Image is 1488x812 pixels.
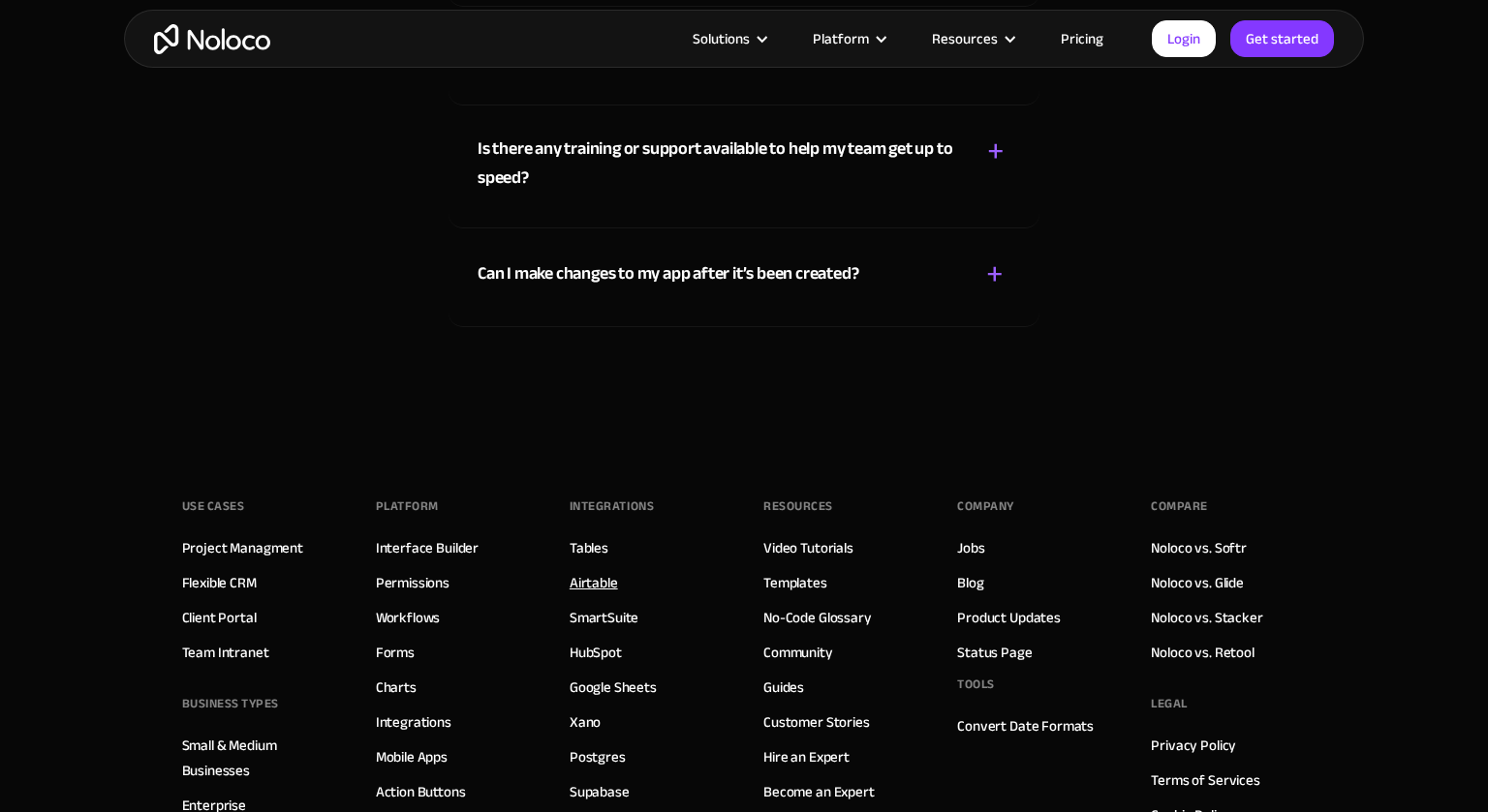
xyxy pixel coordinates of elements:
[957,535,984,560] a: Jobs
[763,640,833,665] a: Community
[1151,733,1236,758] a: Privacy Policy
[987,135,1005,168] div: +
[1151,535,1247,560] a: Noloco vs. Softr
[957,570,983,595] a: Blog
[1151,767,1259,793] a: Terms of Services
[763,779,875,804] a: Become an Expert
[570,675,657,700] a: Google Sheets
[1151,689,1188,718] div: Legal
[478,259,858,288] div: Can I make changes to my app after it’s been created?
[570,605,639,630] a: SmartSuite
[570,744,626,769] a: Postgres
[1151,640,1254,665] a: Noloco vs. Retool
[957,492,1014,521] div: Company
[1152,20,1216,57] a: Login
[570,492,654,521] div: INTEGRATIONS
[154,24,270,54] a: home
[668,26,789,51] div: Solutions
[376,640,415,665] a: Forms
[182,640,269,665] a: Team Intranet
[693,26,750,51] div: Solutions
[376,492,439,521] div: Platform
[376,779,466,804] a: Action Buttons
[763,709,870,735] a: Customer Stories
[957,713,1094,738] a: Convert Date Formats
[376,675,417,700] a: Charts
[182,492,245,521] div: Use Cases
[763,535,853,560] a: Video Tutorials
[570,570,618,595] a: Airtable
[813,26,869,51] div: Platform
[570,640,622,665] a: HubSpot
[986,257,1004,291] div: +
[478,135,959,193] div: Is there any training or support available to help my team get up to speed?
[1151,570,1244,595] a: Noloco vs. Glide
[957,605,1061,630] a: Product Updates
[908,26,1037,51] div: Resources
[1037,26,1128,51] a: Pricing
[570,709,601,735] a: Xano
[1230,20,1334,57] a: Get started
[570,535,608,560] a: Tables
[182,689,279,718] div: BUSINESS TYPES
[763,605,872,630] a: No-Code Glossary
[957,670,995,699] div: Tools
[376,709,451,735] a: Integrations
[376,744,448,769] a: Mobile Apps
[1151,492,1208,521] div: Compare
[182,535,303,560] a: Project Managment
[763,570,827,595] a: Templates
[570,779,630,804] a: Supabase
[182,733,337,783] a: Small & Medium Businesses
[376,570,449,595] a: Permissions
[376,535,479,560] a: Interface Builder
[789,26,908,51] div: Platform
[763,675,804,700] a: Guides
[957,640,1032,665] a: Status Page
[182,605,257,630] a: Client Portal
[932,26,998,51] div: Resources
[763,744,850,769] a: Hire an Expert
[182,570,257,595] a: Flexible CRM
[1151,605,1262,630] a: Noloco vs. Stacker
[763,492,833,521] div: Resources
[376,605,441,630] a: Workflows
